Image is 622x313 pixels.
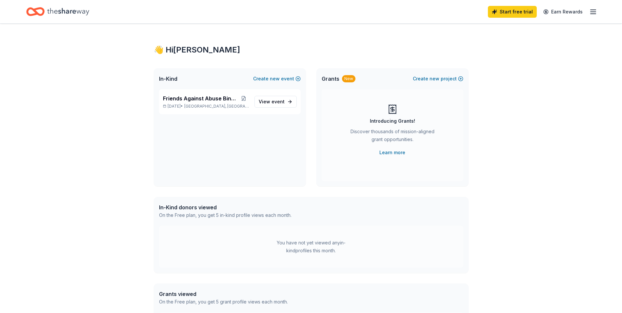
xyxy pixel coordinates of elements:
[539,6,587,18] a: Earn Rewards
[259,98,285,106] span: View
[163,94,238,102] span: Friends Against Abuse Bingo Night
[270,75,280,83] span: new
[430,75,439,83] span: new
[488,6,537,18] a: Start free trial
[159,75,177,83] span: In-Kind
[159,290,288,298] div: Grants viewed
[379,149,405,156] a: Learn more
[342,75,355,82] div: New
[184,104,249,109] span: [GEOGRAPHIC_DATA], [GEOGRAPHIC_DATA]
[159,298,288,306] div: On the Free plan, you get 5 grant profile views each month.
[159,211,291,219] div: On the Free plan, you get 5 in-kind profile views each month.
[163,104,249,109] p: [DATE] •
[253,75,301,83] button: Createnewevent
[322,75,339,83] span: Grants
[154,45,469,55] div: 👋 Hi [PERSON_NAME]
[254,96,297,108] a: View event
[348,128,437,146] div: Discover thousands of mission-aligned grant opportunities.
[271,99,285,104] span: event
[413,75,463,83] button: Createnewproject
[270,239,352,255] div: You have not yet viewed any in-kind profiles this month.
[159,203,291,211] div: In-Kind donors viewed
[26,4,89,19] a: Home
[370,117,415,125] div: Introducing Grants!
